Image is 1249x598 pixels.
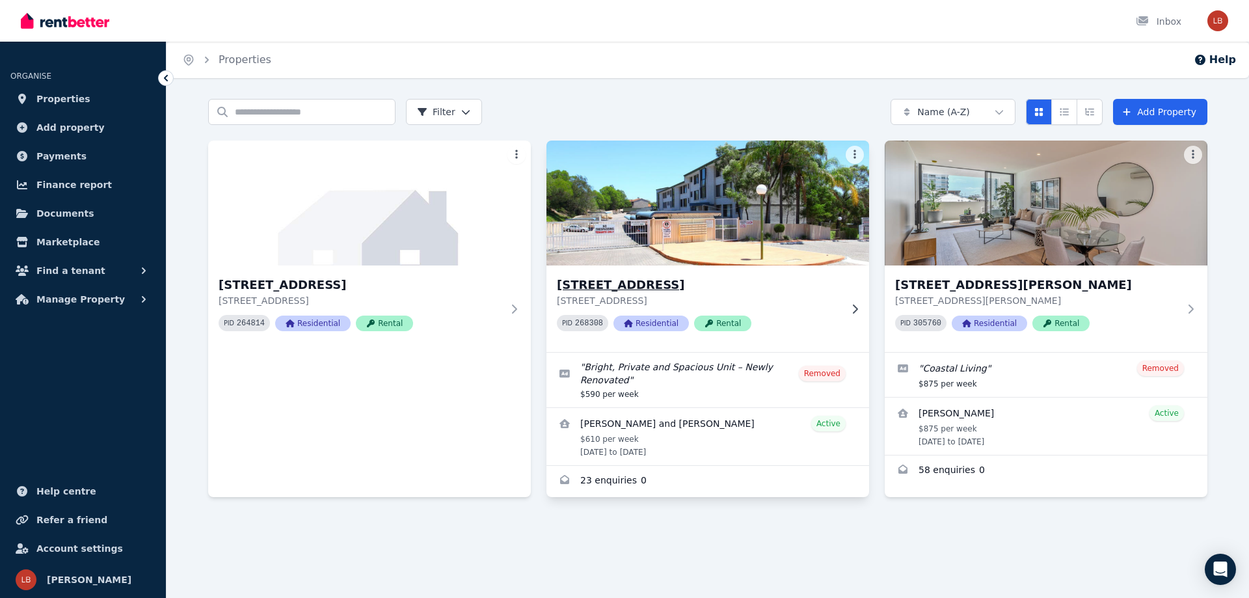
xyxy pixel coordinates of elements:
span: Properties [36,91,90,107]
small: PID [562,319,572,327]
a: Enquiries for 35/40 Murev Way, Carrara [546,466,869,497]
span: ORGANISE [10,72,51,81]
nav: Breadcrumb [167,42,287,78]
span: Name (A-Z) [917,105,970,118]
a: Documents [10,200,155,226]
h3: [STREET_ADDRESS] [219,276,502,294]
img: 35/40 Murev Way, Carrara [539,137,878,269]
a: Marketplace [10,229,155,255]
a: View details for Carolina Camargo Batista [885,398,1207,455]
a: Account settings [10,536,155,562]
a: Properties [219,53,271,66]
a: Help centre [10,478,155,504]
a: Add Property [1113,99,1207,125]
a: 203/13 Haig Street, Coolangatta[STREET_ADDRESS][PERSON_NAME][STREET_ADDRESS][PERSON_NAME]PID 3057... [885,141,1207,352]
button: More options [1184,146,1202,164]
span: Payments [36,148,87,164]
span: Manage Property [36,292,125,307]
img: 35/40 Murev Way, Carrara [208,141,531,265]
span: Find a tenant [36,263,105,279]
span: Residential [275,316,351,331]
img: Louise Brodie [1207,10,1228,31]
a: Add property [10,115,155,141]
h3: [STREET_ADDRESS][PERSON_NAME] [895,276,1179,294]
small: PID [224,319,234,327]
span: Marketplace [36,234,100,250]
p: [STREET_ADDRESS][PERSON_NAME] [895,294,1179,307]
a: 35/40 Murev Way, Carrara[STREET_ADDRESS][STREET_ADDRESS]PID 268308ResidentialRental [546,141,869,352]
button: Find a tenant [10,258,155,284]
span: Rental [1032,316,1090,331]
span: Filter [417,105,455,118]
span: Residential [952,316,1027,331]
small: PID [900,319,911,327]
span: Residential [613,316,689,331]
p: [STREET_ADDRESS] [219,294,502,307]
span: Add property [36,120,105,135]
a: Edit listing: Coastal Living [885,353,1207,397]
a: Refer a friend [10,507,155,533]
button: Expanded list view [1077,99,1103,125]
h3: [STREET_ADDRESS] [557,276,840,294]
img: Louise Brodie [16,569,36,590]
a: View details for Danica Vigan and Hayden Rose [546,408,869,465]
button: Compact list view [1051,99,1077,125]
div: Inbox [1136,15,1181,28]
a: 35/40 Murev Way, Carrara[STREET_ADDRESS][STREET_ADDRESS]PID 264814ResidentialRental [208,141,531,352]
button: More options [846,146,864,164]
code: 268308 [575,319,603,328]
span: Refer a friend [36,512,107,528]
span: Rental [694,316,751,331]
button: More options [507,146,526,164]
code: 305760 [913,319,941,328]
button: Filter [406,99,482,125]
div: Open Intercom Messenger [1205,554,1236,585]
a: Properties [10,86,155,112]
span: Account settings [36,541,123,556]
span: Rental [356,316,413,331]
img: RentBetter [21,11,109,31]
button: Card view [1026,99,1052,125]
code: 264814 [237,319,265,328]
a: Finance report [10,172,155,198]
button: Help [1194,52,1236,68]
div: View options [1026,99,1103,125]
button: Name (A-Z) [891,99,1015,125]
span: Finance report [36,177,112,193]
p: [STREET_ADDRESS] [557,294,840,307]
img: 203/13 Haig Street, Coolangatta [885,141,1207,265]
a: Enquiries for 203/13 Haig Street, Coolangatta [885,455,1207,487]
span: [PERSON_NAME] [47,572,131,588]
button: Manage Property [10,286,155,312]
span: Documents [36,206,94,221]
a: Edit listing: Bright, Private and Spacious Unit – Newly Renovated [546,353,869,407]
span: Help centre [36,483,96,499]
a: Payments [10,143,155,169]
